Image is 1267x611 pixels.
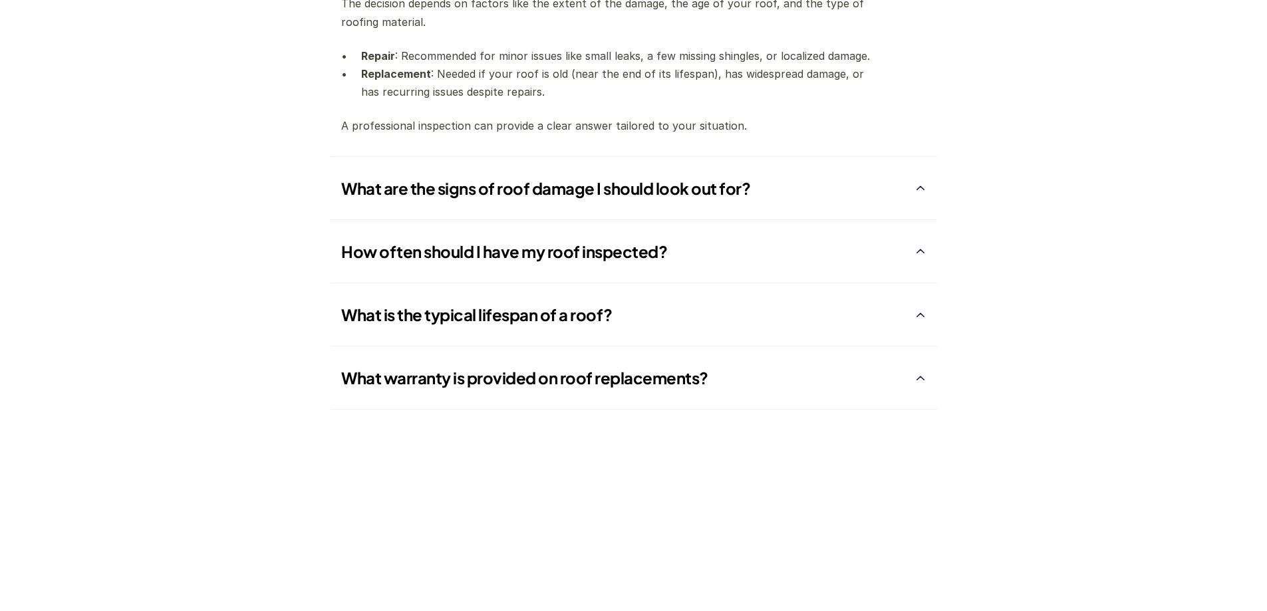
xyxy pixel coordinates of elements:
p: A professional inspection can provide a clear answer tailored to your situation. [341,118,875,136]
h4: What are the signs of roof damage I should look out for? [341,178,908,199]
h4: What warranty is provided on roof replacements? [341,368,908,389]
p: : Needed if your roof is old (near the end of its lifespan), has widespread damage, or has recurr... [361,65,875,101]
strong: Repair [361,49,395,62]
strong: Replacement [361,67,431,80]
h4: What is the typical lifespan of a roof? [341,305,908,325]
h4: How often should I have my roof inspected? [341,241,908,262]
p: : Recommended for minor issues like small leaks, a few missing shingles, or localized damage. [361,47,875,65]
